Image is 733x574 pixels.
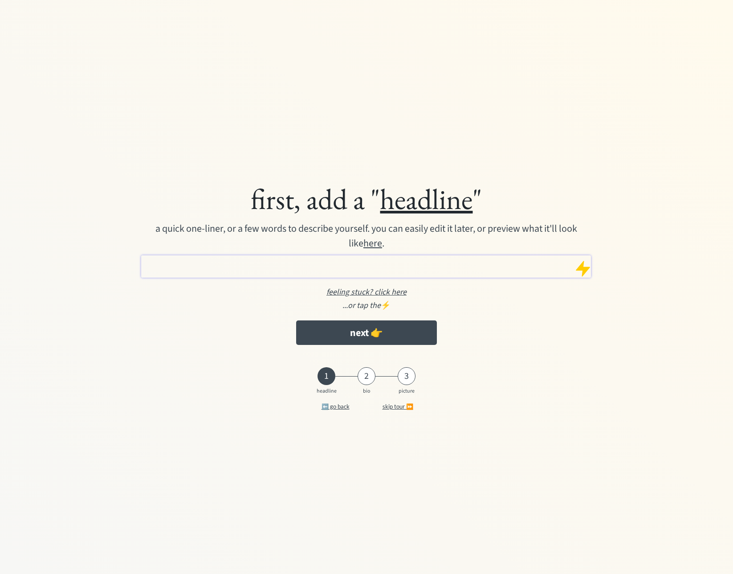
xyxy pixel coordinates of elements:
[306,398,364,415] button: ⬅️ go back
[90,299,644,312] div: ⚡️
[358,371,375,381] div: 2
[296,320,437,345] button: next 👉
[363,236,382,250] u: here
[155,221,578,251] div: a quick one-liner, or a few words to describe yourself. you can easily edit it later, or preview ...
[369,398,427,415] button: skip tour ⏩
[315,388,338,394] div: headline
[90,181,644,217] div: first, add a " "
[326,287,407,298] u: feeling stuck? click here
[395,388,418,394] div: picture
[318,371,335,381] div: 1
[342,300,381,311] em: ...or tap the
[380,180,472,217] u: headline
[398,371,415,381] div: 3
[355,388,378,394] div: bio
